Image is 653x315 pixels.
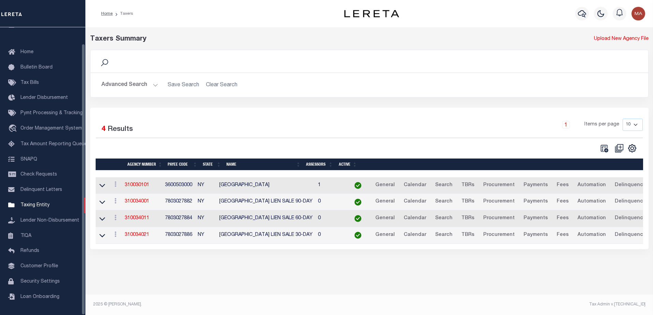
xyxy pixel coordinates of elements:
a: Fees [554,213,572,224]
a: Fees [554,230,572,241]
td: NY [195,227,217,244]
span: Pymt Processing & Tracking [20,111,83,116]
td: [GEOGRAPHIC_DATA] LIEN SALE 90-DAY [217,194,315,210]
th: Payee Code: activate to sort column ascending [165,159,200,170]
a: Home [101,12,113,16]
img: check-icon-green.svg [355,215,361,222]
td: NY [195,194,217,210]
a: TBRs [458,213,477,224]
img: check-icon-green.svg [355,182,361,189]
th: Active: activate to sort column ascending [336,159,360,170]
div: 2025 © [PERSON_NAME]. [88,301,370,307]
a: Calendar [401,180,429,191]
td: 7803027882 [162,194,195,210]
span: SNAPQ [20,157,37,162]
span: Taxing Entity [20,203,50,208]
button: Advanced Search [101,78,158,92]
a: TBRs [458,196,477,207]
div: Tax Admin v.[TECHNICAL_ID] [374,301,645,307]
a: 310034011 [125,216,149,221]
td: 7803027886 [162,227,195,244]
img: svg+xml;base64,PHN2ZyB4bWxucz0iaHR0cDovL3d3dy53My5vcmcvMjAwMC9zdmciIHBvaW50ZXItZXZlbnRzPSJub25lIi... [631,7,645,20]
span: Customer Profile [20,264,58,269]
span: Home [20,50,33,55]
a: Search [432,180,456,191]
a: General [372,213,398,224]
span: Refunds [20,249,39,253]
img: logo-dark.svg [344,10,399,17]
span: TIQA [20,233,31,238]
span: Check Requests [20,172,57,177]
label: Results [108,124,133,135]
a: General [372,196,398,207]
a: Procurement [480,230,518,241]
span: Delinquent Letters [20,187,62,192]
a: TBRs [458,230,477,241]
span: Order Management System [20,126,82,131]
a: Automation [574,196,609,207]
a: Upload New Agency File [594,35,649,43]
a: General [372,180,398,191]
a: 310030101 [125,183,149,187]
th: State: activate to sort column ascending [200,159,224,170]
a: Search [432,230,456,241]
a: Calendar [401,213,429,224]
td: 0 [315,210,346,227]
span: Security Settings [20,279,60,284]
td: 1 [315,177,346,194]
span: Items per page [584,121,619,129]
td: NY [195,210,217,227]
a: Payments [520,230,551,241]
span: 4 [101,126,106,133]
span: Tax Amount Reporting Queue [20,142,87,147]
td: 0 [315,227,346,244]
a: Fees [554,180,572,191]
li: Taxers [113,11,133,17]
a: Delinquency [612,180,649,191]
a: Search [432,196,456,207]
td: NY [195,177,217,194]
a: Procurement [480,213,518,224]
td: 3600503000 [162,177,195,194]
span: Bulletin Board [20,65,53,70]
a: Calendar [401,230,429,241]
a: Payments [520,213,551,224]
a: Automation [574,180,609,191]
a: 1 [562,121,570,129]
a: Payments [520,180,551,191]
a: Delinquency [612,230,649,241]
td: [GEOGRAPHIC_DATA] [217,177,315,194]
a: 310034021 [125,232,149,237]
td: [GEOGRAPHIC_DATA] LIEN SALE 60-DAY [217,210,315,227]
i: travel_explore [8,124,19,133]
td: [GEOGRAPHIC_DATA] LIEN SALE 30-DAY [217,227,315,244]
th: Name: activate to sort column ascending [224,159,303,170]
td: 0 [315,194,346,210]
a: Search [432,213,456,224]
a: Calendar [401,196,429,207]
a: Delinquency [612,196,649,207]
a: Automation [574,213,609,224]
span: Lender Disbursement [20,95,68,100]
td: 7803027884 [162,210,195,227]
a: General [372,230,398,241]
th: Assessors: activate to sort column ascending [303,159,336,170]
a: Payments [520,196,551,207]
a: 310034001 [125,199,149,204]
a: Procurement [480,180,518,191]
img: check-icon-green.svg [355,199,361,206]
a: Automation [574,230,609,241]
img: check-icon-green.svg [355,232,361,239]
span: Lender Non-Disbursement [20,218,79,223]
a: Procurement [480,196,518,207]
th: Agency Number: activate to sort column ascending [125,159,165,170]
a: TBRs [458,180,477,191]
div: Taxers Summary [90,34,506,44]
span: Tax Bills [20,80,39,85]
span: Loan Onboarding [20,295,59,299]
a: Fees [554,196,572,207]
a: Delinquency [612,213,649,224]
